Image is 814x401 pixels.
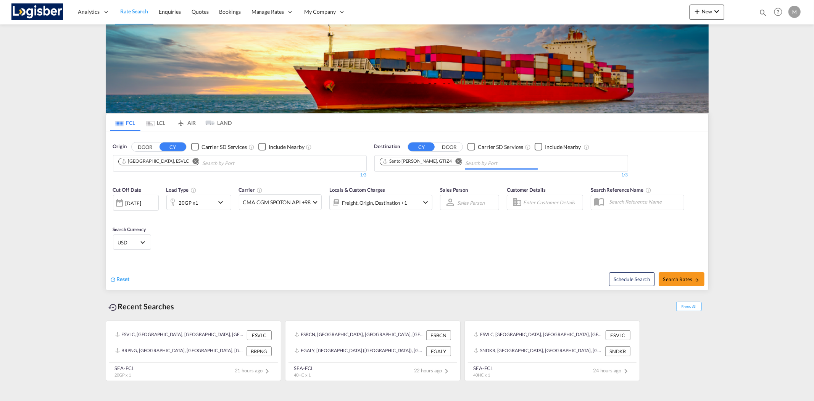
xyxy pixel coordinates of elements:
recent-search-card: ESVLC, [GEOGRAPHIC_DATA], [GEOGRAPHIC_DATA], [GEOGRAPHIC_DATA], [GEOGRAPHIC_DATA] ESVLCBRPNG, [GE... [106,321,281,381]
md-tab-item: AIR [171,114,201,131]
input: Search Reference Name [605,196,684,207]
span: Rate Search [120,8,148,15]
div: ESVLC [606,330,630,340]
md-icon: icon-arrow-right [694,277,700,283]
span: Enquiries [159,8,181,15]
div: icon-magnify [759,8,767,20]
md-chips-wrap: Chips container. Use arrow keys to select chips. [379,155,541,170]
img: LCL+%26+FCL+BACKGROUND.png [106,24,709,113]
div: 20GP x1icon-chevron-down [166,195,231,210]
div: Carrier SD Services [478,143,523,151]
md-checkbox: Checkbox No Ink [258,143,305,151]
recent-search-card: ESBCN, [GEOGRAPHIC_DATA], [GEOGRAPHIC_DATA], [GEOGRAPHIC_DATA], [GEOGRAPHIC_DATA] ESBCNEGALY, [GE... [285,321,461,381]
span: Destination [374,143,400,150]
div: Freight Origin Destination Factory Stuffing [342,197,407,208]
md-icon: Unchecked: Ignores neighbouring ports when fetching rates.Checked : Includes neighbouring ports w... [584,144,590,150]
div: icon-refreshReset [110,275,130,284]
button: icon-plus 400-fgNewicon-chevron-down [690,5,724,20]
div: M [788,6,801,18]
md-icon: icon-chevron-right [442,367,451,376]
div: [DATE] [113,195,159,211]
md-tab-item: LAND [201,114,232,131]
span: 40HC x 1 [474,372,490,377]
md-pagination-wrapper: Use the left and right arrow keys to navigate between tabs [110,114,232,131]
md-icon: icon-magnify [759,8,767,17]
span: 20GP x 1 [115,372,131,377]
input: Chips input. [465,157,538,170]
div: Santo Tomas de Castilla, GTIZ4 [382,158,452,165]
div: ESBCN, Barcelona, Spain, Southern Europe, Europe [295,330,424,340]
span: Bookings [219,8,241,15]
span: 22 hours ago [414,367,451,374]
span: Sales Person [440,187,468,193]
div: Valencia, ESVLC [121,158,189,165]
div: EGALY, Alexandria (El Iskandariya), Egypt, Northern Africa, Africa [295,346,424,356]
span: Carrier [239,187,263,193]
input: Chips input. [202,157,275,170]
div: 1/3 [374,172,628,178]
div: Help [772,5,788,19]
md-tab-item: FCL [110,114,140,131]
div: OriginDOOR CY Checkbox No InkUnchecked: Search for CY (Container Yard) services for all selected ... [106,131,708,290]
md-datepicker: Select [113,210,119,220]
md-icon: Unchecked: Search for CY (Container Yard) services for all selected carriers.Checked : Search for... [248,144,255,150]
md-icon: Unchecked: Ignores neighbouring ports when fetching rates.Checked : Includes neighbouring ports w... [306,144,312,150]
md-icon: The selected Trucker/Carrierwill be displayed in the rate results If the rates are from another f... [256,187,263,193]
span: 21 hours ago [235,367,272,374]
span: Search Rates [663,276,700,282]
span: CMA CGM SPOTON API +98 [243,199,311,206]
md-icon: icon-information-outline [190,187,197,193]
div: SEA-FCL [294,365,314,372]
span: Analytics [78,8,100,16]
div: Press delete to remove this chip. [382,158,453,165]
md-icon: icon-refresh [110,276,117,283]
button: Search Ratesicon-arrow-right [659,272,704,286]
md-icon: icon-chevron-right [263,367,272,376]
span: New [693,8,721,15]
md-checkbox: Checkbox No Ink [535,143,581,151]
div: 1/3 [113,172,367,178]
span: Search Currency [113,226,146,232]
span: Origin [113,143,127,150]
span: Customer Details [507,187,545,193]
div: SEA-FCL [115,365,134,372]
div: Recent Searches [106,298,177,315]
span: Show All [676,302,701,311]
button: Note: By default Schedule search will only considerorigin ports, destination ports and cut off da... [609,272,655,286]
button: DOOR [436,142,463,151]
div: SNDKR [605,346,630,356]
md-icon: icon-plus 400-fg [693,7,702,16]
recent-search-card: ESVLC, [GEOGRAPHIC_DATA], [GEOGRAPHIC_DATA], [GEOGRAPHIC_DATA], [GEOGRAPHIC_DATA] ESVLCSNDKR, [GE... [464,321,640,381]
md-select: Select Currency: $ USDUnited States Dollar [117,237,147,248]
button: Remove [450,158,462,166]
md-select: Sales Person [456,197,485,208]
span: Quotes [192,8,208,15]
button: DOOR [132,142,158,151]
div: 20GP x1 [179,197,198,208]
div: Include Nearby [545,143,581,151]
md-icon: icon-backup-restore [109,303,118,312]
img: d7a75e507efd11eebffa5922d020a472.png [11,3,63,21]
div: Carrier SD Services [201,143,247,151]
span: Cut Off Date [113,187,142,193]
button: Remove [187,158,199,166]
span: USD [118,239,139,246]
div: BRPNG, Paranagua, Brazil, South America, Americas [115,346,245,356]
span: Locals & Custom Charges [329,187,385,193]
span: Search Reference Name [591,187,651,193]
div: Press delete to remove this chip. [121,158,191,165]
input: Enter Customer Details [523,197,580,208]
span: Load Type [166,187,197,193]
div: Include Nearby [269,143,305,151]
div: ESVLC [247,330,272,340]
div: ESBCN [426,330,451,340]
div: EGALY [426,346,451,356]
div: SNDKR, Dakar, Senegal, Western Africa, Africa [474,346,603,356]
div: [DATE] [126,200,141,207]
md-icon: icon-airplane [176,118,185,124]
div: ESVLC, Valencia, Spain, Southern Europe, Europe [115,330,245,340]
button: CY [408,142,435,151]
md-icon: icon-chevron-down [712,7,721,16]
div: SEA-FCL [474,365,493,372]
